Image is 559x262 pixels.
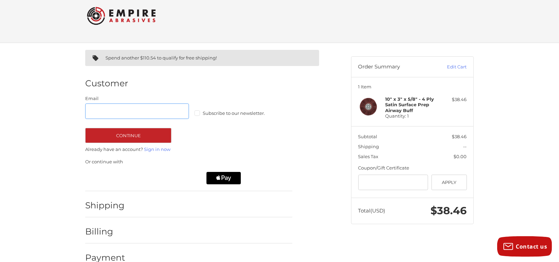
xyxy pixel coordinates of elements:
p: Or continue with [85,159,292,165]
h2: Billing [85,226,125,237]
span: Spend another $110.54 to qualify for free shipping! [105,55,217,61]
h3: Order Summary [358,64,432,70]
span: Subtotal [358,134,378,139]
p: Already have an account? [85,146,292,153]
a: Edit Cart [432,64,467,70]
span: -- [463,144,467,149]
button: Contact us [497,236,552,257]
h2: Customer [85,78,128,89]
span: $38.46 [431,204,467,217]
a: Sign in now [144,146,170,152]
div: $38.46 [440,96,467,103]
img: Empire Abrasives [87,2,156,29]
span: $38.46 [452,134,467,139]
label: Email [85,95,189,102]
span: $0.00 [454,154,467,159]
iframe: PayPal-paypal [83,172,138,184]
span: Subscribe to our newsletter. [203,110,265,116]
input: Gift Certificate or Coupon Code [358,175,428,190]
span: Sales Tax [358,154,379,159]
span: Shipping [358,144,379,149]
button: Continue [85,128,171,143]
h2: Shipping [85,200,125,211]
div: Coupon/Gift Certificate [358,165,467,172]
span: Total (USD) [358,207,385,214]
strong: 10" x 3" x 5/8" - 4 Ply Satin Surface Prep Airway Buff [385,96,434,113]
button: Apply [432,175,467,190]
span: Contact us [516,243,547,250]
h3: 1 Item [358,84,467,89]
h4: Quantity: 1 [385,96,438,119]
